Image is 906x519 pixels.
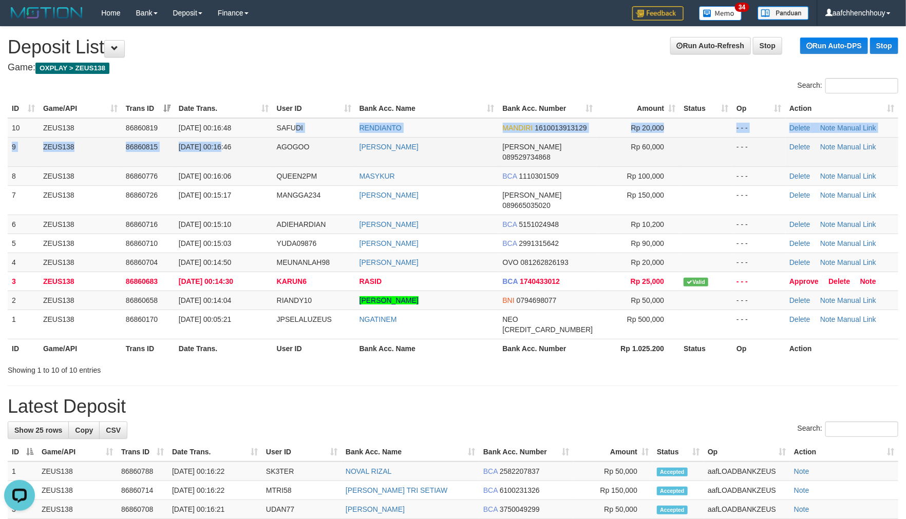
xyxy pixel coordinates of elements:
[704,443,790,462] th: Op: activate to sort column ascending
[503,258,519,266] span: OVO
[789,296,810,304] a: Delete
[825,78,898,93] input: Search:
[735,3,749,12] span: 34
[360,277,382,285] a: RASID
[14,426,62,434] span: Show 25 rows
[732,253,785,272] td: - - -
[573,500,653,519] td: Rp 50,000
[346,486,447,494] a: [PERSON_NAME] TRI SETIAW
[126,258,158,266] span: 86860704
[8,462,37,481] td: 1
[117,443,168,462] th: Trans ID: activate to sort column ascending
[732,339,785,358] th: Op
[732,291,785,310] td: - - -
[277,191,321,199] span: MANGGA234
[789,315,810,323] a: Delete
[277,124,303,132] span: SAFUDI
[789,220,810,228] a: Delete
[175,99,273,118] th: Date Trans.: activate to sort column ascending
[179,191,231,199] span: [DATE] 00:15:17
[168,443,262,462] th: Date Trans.: activate to sort column ascending
[670,37,751,54] a: Run Auto-Refresh
[657,487,688,495] span: Accepted
[277,239,317,247] span: YUDA09876
[789,258,810,266] a: Delete
[838,296,877,304] a: Manual Link
[8,310,39,339] td: 1
[627,172,664,180] span: Rp 100,000
[39,339,122,358] th: Game/API
[117,462,168,481] td: 86860788
[732,118,785,138] td: - - -
[631,239,665,247] span: Rp 90,000
[122,99,175,118] th: Trans ID: activate to sort column ascending
[820,220,836,228] a: Note
[699,6,742,21] img: Button%20Memo.svg
[789,239,810,247] a: Delete
[355,339,499,358] th: Bank Acc. Name
[820,124,836,132] a: Note
[8,339,39,358] th: ID
[360,239,419,247] a: [PERSON_NAME]
[8,421,69,439] a: Show 25 rows
[520,277,560,285] span: Copy 1740433012 to clipboard
[39,99,122,118] th: Game/API: activate to sort column ascending
[500,467,540,475] span: Copy 2582207837 to clipboard
[503,143,562,151] span: [PERSON_NAME]
[820,143,836,151] a: Note
[8,396,898,417] h1: Latest Deposit
[39,137,122,166] td: ZEUS138
[262,443,342,462] th: User ID: activate to sort column ascending
[75,426,93,434] span: Copy
[597,99,679,118] th: Amount: activate to sort column ascending
[789,124,810,132] a: Delete
[360,220,419,228] a: [PERSON_NAME]
[8,234,39,253] td: 5
[8,272,39,291] td: 3
[117,500,168,519] td: 86860708
[794,505,809,513] a: Note
[342,443,479,462] th: Bank Acc. Name: activate to sort column ascending
[39,234,122,253] td: ZEUS138
[838,258,877,266] a: Manual Link
[277,143,310,151] span: AGOGOO
[519,220,559,228] span: Copy 5151024948 to clipboard
[39,185,122,215] td: ZEUS138
[262,462,342,481] td: SK3TER
[785,99,898,118] th: Action: activate to sort column ascending
[732,215,785,234] td: - - -
[360,296,419,304] a: [PERSON_NAME]
[503,325,593,334] span: Copy 5859459295719800 to clipboard
[8,361,370,375] div: Showing 1 to 10 of 10 entries
[39,291,122,310] td: ZEUS138
[632,6,684,21] img: Feedback.jpg
[262,481,342,500] td: MTRI58
[179,220,231,228] span: [DATE] 00:15:10
[277,296,312,304] span: RIANDY10
[483,467,498,475] span: BCA
[179,315,231,323] span: [DATE] 00:05:21
[8,5,86,21] img: MOTION_logo.png
[704,500,790,519] td: aafLOADBANKZEUS
[37,500,117,519] td: ZEUS138
[8,443,37,462] th: ID: activate to sort column descending
[277,172,317,180] span: QUEEN2PM
[800,37,868,54] a: Run Auto-DPS
[631,220,665,228] span: Rp 10,200
[68,421,100,439] a: Copy
[838,315,877,323] a: Manual Link
[794,486,809,494] a: Note
[517,296,557,304] span: Copy 0794698077 to clipboard
[820,296,836,304] a: Note
[277,220,326,228] span: ADIEHARDIAN
[360,315,397,323] a: NGATINEM
[732,234,785,253] td: - - -
[179,124,231,132] span: [DATE] 00:16:48
[657,506,688,514] span: Accepted
[346,467,391,475] a: NOVAL RIZAL
[573,462,653,481] td: Rp 50,000
[519,239,559,247] span: Copy 2991315642 to clipboard
[126,315,158,323] span: 86860170
[360,258,419,266] a: [PERSON_NAME]
[35,63,109,74] span: OXPLAY > ZEUS138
